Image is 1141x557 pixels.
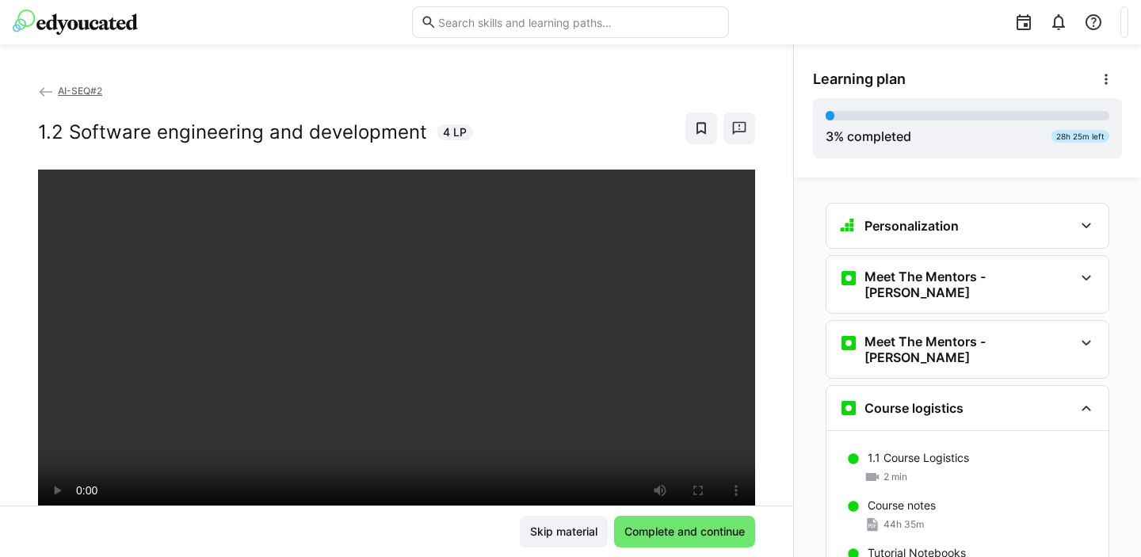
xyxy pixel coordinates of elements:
span: 4 LP [443,124,467,140]
input: Search skills and learning paths… [437,15,720,29]
h3: Course logistics [864,400,964,416]
span: 3 [826,128,834,144]
span: AI-SEQ#2 [58,85,102,97]
div: 28h 25m left [1051,130,1109,143]
span: Learning plan [813,71,906,88]
span: Skip material [528,524,600,540]
h3: Meet The Mentors - [PERSON_NAME] [864,269,1074,300]
h3: Meet The Mentors - [PERSON_NAME] [864,334,1074,365]
span: 44h 35m [883,518,924,531]
p: 1.1 Course Logistics [868,450,969,466]
p: Course notes [868,498,936,513]
h2: 1.2 Software engineering and development [38,120,427,144]
h3: Personalization [864,218,959,234]
div: % completed [826,127,911,146]
button: Complete and continue [614,516,755,547]
span: Complete and continue [622,524,747,540]
button: Skip material [520,516,608,547]
a: AI-SEQ#2 [38,85,102,97]
span: 2 min [883,471,907,483]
